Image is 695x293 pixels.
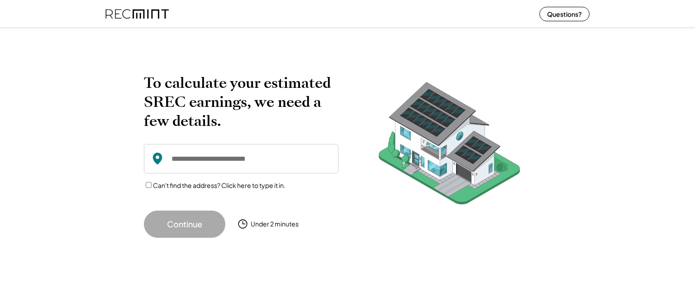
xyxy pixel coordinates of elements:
div: Under 2 minutes [251,220,299,229]
img: recmint-logotype%403x%20%281%29.jpeg [105,2,169,26]
img: RecMintArtboard%207.png [361,73,538,219]
label: Can't find the address? Click here to type it in. [153,181,286,189]
button: Continue [144,211,225,238]
button: Questions? [539,7,590,21]
h2: To calculate your estimated SREC earnings, we need a few details. [144,73,338,130]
